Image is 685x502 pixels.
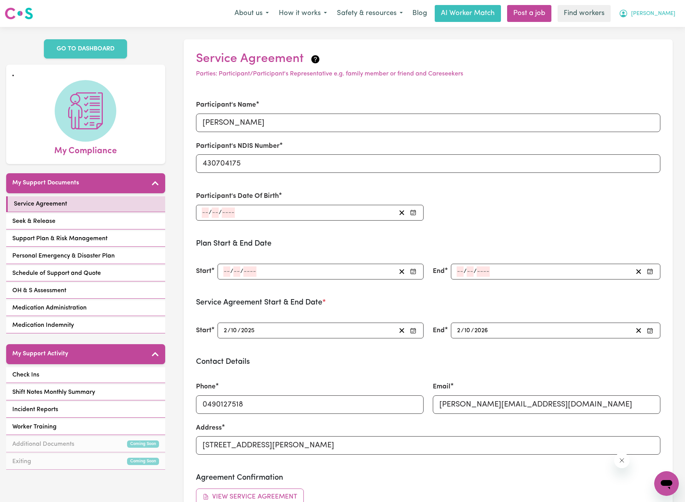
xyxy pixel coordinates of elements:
[202,207,209,218] input: --
[6,231,165,247] a: Support Plan & Risk Management
[477,266,490,277] input: ----
[44,39,127,59] a: GO TO DASHBOARD
[196,266,211,276] label: Start
[196,326,211,336] label: Start
[435,5,501,22] a: AI Worker Match
[6,214,165,229] a: Seek & Release
[54,142,117,158] span: My Compliance
[433,382,451,392] label: Email
[614,453,630,468] iframe: Close message
[471,327,474,334] span: /
[433,266,445,276] label: End
[6,385,165,400] a: Shift Notes Monthly Summary
[558,5,611,22] a: Find workers
[12,422,57,432] span: Worker Training
[229,5,274,22] button: About us
[6,173,165,193] button: My Support Documents
[5,5,47,12] span: Need any help?
[223,325,228,336] input: --
[457,266,464,277] input: --
[219,209,222,216] span: /
[12,388,95,397] span: Shift Notes Monthly Summary
[6,437,165,452] a: Additional DocumentsComing Soon
[461,327,464,334] span: /
[222,207,235,218] input: ----
[127,440,159,448] small: Coming Soon
[6,266,165,281] a: Schedule of Support and Quote
[196,423,222,433] label: Address
[196,191,279,201] label: Participant's Date Of Birth
[241,325,255,336] input: ----
[6,344,165,364] button: My Support Activity
[196,239,660,248] h3: Plan Start & End Date
[14,199,67,209] span: Service Agreement
[457,325,461,336] input: --
[243,266,256,277] input: ----
[6,283,165,299] a: OH & S Assessment
[196,298,660,307] h3: Service Agreement Start & End Date
[196,52,660,66] h2: Service Agreement
[238,327,241,334] span: /
[12,405,58,414] span: Incident Reports
[12,179,79,187] h5: My Support Documents
[212,207,219,218] input: --
[274,5,332,22] button: How it works
[631,10,675,18] span: [PERSON_NAME]
[12,251,115,261] span: Personal Emergency & Disaster Plan
[12,286,66,295] span: OH & S Assessment
[12,303,87,313] span: Medication Administration
[474,325,489,336] input: ----
[614,5,680,22] button: My Account
[6,367,165,383] a: Check Ins
[474,268,477,275] span: /
[5,7,33,20] img: Careseekers logo
[228,327,231,334] span: /
[196,100,256,110] label: Participant's Name
[433,326,445,336] label: End
[12,269,101,278] span: Schedule of Support and Quote
[196,357,660,366] h3: Contact Details
[654,471,679,496] iframe: Button to launch messaging window
[12,80,159,158] a: My Compliance
[507,5,551,22] a: Post a job
[223,266,230,277] input: --
[6,318,165,333] a: Medication Indemnity
[332,5,408,22] button: Safety & resources
[12,234,107,243] span: Support Plan & Risk Management
[240,268,243,275] span: /
[12,370,39,380] span: Check Ins
[196,69,660,79] p: Parties: Participant/Participant's Representative e.g. family member or friend and Careseekers
[6,402,165,418] a: Incident Reports
[233,266,240,277] input: --
[6,196,165,212] a: Service Agreement
[6,300,165,316] a: Medication Administration
[196,141,280,151] label: Participant's NDIS Number
[6,248,165,264] a: Personal Emergency & Disaster Plan
[12,350,68,358] h5: My Support Activity
[12,217,55,226] span: Seek & Release
[231,325,238,336] input: --
[12,321,74,330] span: Medication Indemnity
[12,440,74,449] span: Additional Documents
[5,5,33,22] a: Careseekers logo
[6,454,165,470] a: ExitingComing Soon
[464,268,467,275] span: /
[467,266,474,277] input: --
[127,458,159,465] small: Coming Soon
[6,419,165,435] a: Worker Training
[12,457,31,466] span: Exiting
[230,268,233,275] span: /
[408,5,432,22] a: Blog
[196,473,660,482] h3: Agreement Confirmation
[464,325,471,336] input: --
[196,382,216,392] label: Phone
[209,209,212,216] span: /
